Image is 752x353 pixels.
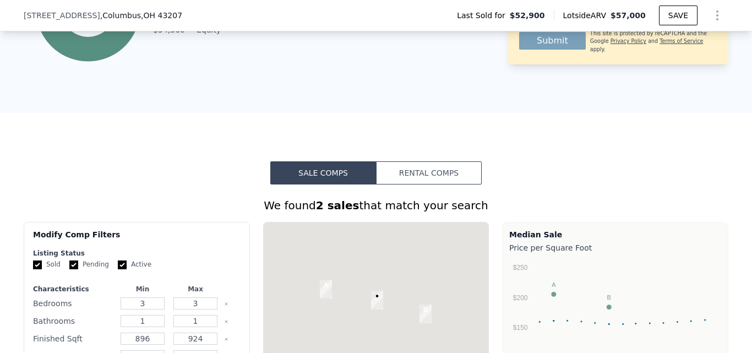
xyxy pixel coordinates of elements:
span: $52,900 [510,10,545,21]
label: Pending [69,260,109,269]
text: A [552,281,556,288]
a: Privacy Policy [611,38,646,44]
div: This site is protected by reCAPTCHA and the Google and apply. [590,30,717,53]
span: [STREET_ADDRESS] [24,10,100,21]
div: Listing Status [33,249,241,258]
div: 903 Bruckner Rd [419,305,432,323]
div: 626 Hilock Rd [371,291,383,309]
button: Clear [224,319,228,324]
div: Max [171,285,220,294]
span: , Columbus [100,10,182,21]
div: Price per Square Foot [509,240,721,256]
div: Bedrooms [33,296,114,311]
button: Show Options [706,4,728,26]
span: Lotside ARV [563,10,611,21]
button: Rental Comps [376,161,482,184]
label: Sold [33,260,61,269]
a: Terms of Service [660,38,703,44]
div: Median Sale [509,229,721,240]
text: $250 [513,264,528,271]
div: Min [118,285,167,294]
label: Active [118,260,151,269]
button: Sale Comps [270,161,376,184]
button: Clear [224,337,228,341]
span: $57,000 [611,11,646,20]
text: $200 [513,294,528,302]
div: Finished Sqft [33,331,114,346]
span: Last Sold for [457,10,510,21]
div: 3135 Parsons Ave [320,280,332,298]
span: , OH 43207 [141,11,182,20]
button: Clear [224,302,228,306]
input: Active [118,260,127,269]
div: We found that match your search [24,198,728,213]
div: Characteristics [33,285,114,294]
text: B [607,294,611,301]
button: SAVE [659,6,697,25]
input: Sold [33,260,42,269]
strong: 2 sales [316,199,359,212]
button: Submit [519,32,586,50]
text: $150 [513,324,528,332]
div: Modify Comp Filters [33,229,241,249]
input: Pending [69,260,78,269]
div: Bathrooms [33,313,114,329]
